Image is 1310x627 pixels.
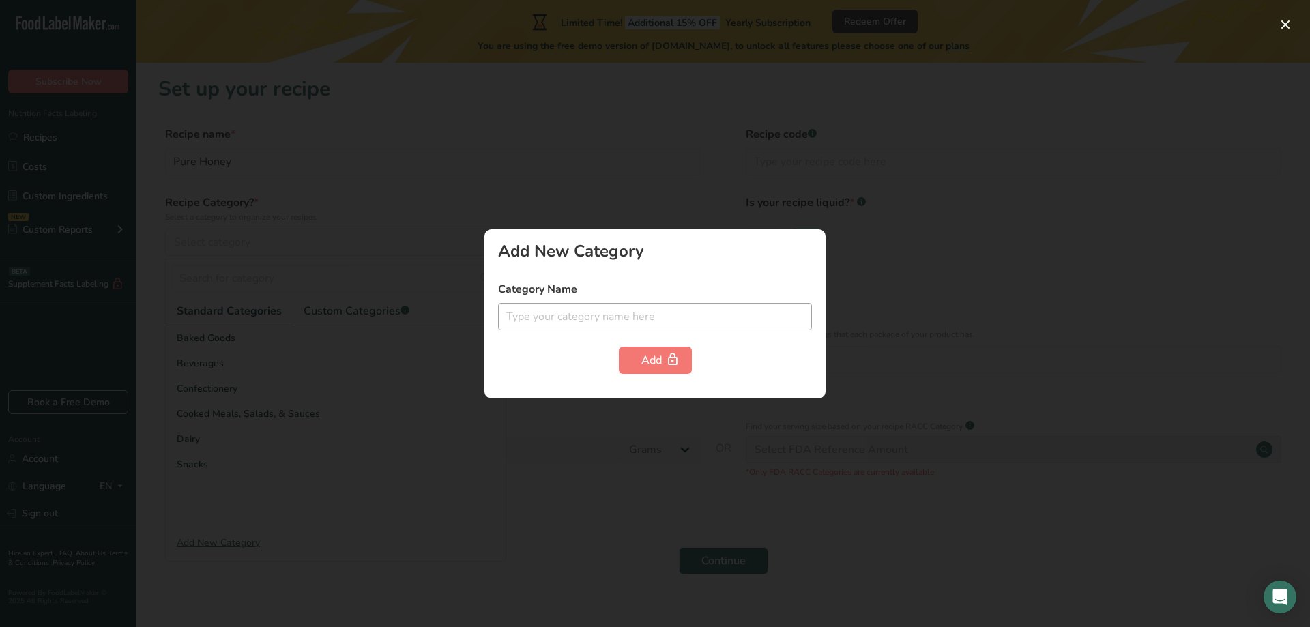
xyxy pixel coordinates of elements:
input: Type your category name here [498,303,812,330]
div: Add New Category [498,243,812,259]
div: Open Intercom Messenger [1264,581,1296,613]
label: Category Name [498,281,812,297]
button: Add [619,347,692,374]
div: Add [641,352,669,368]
